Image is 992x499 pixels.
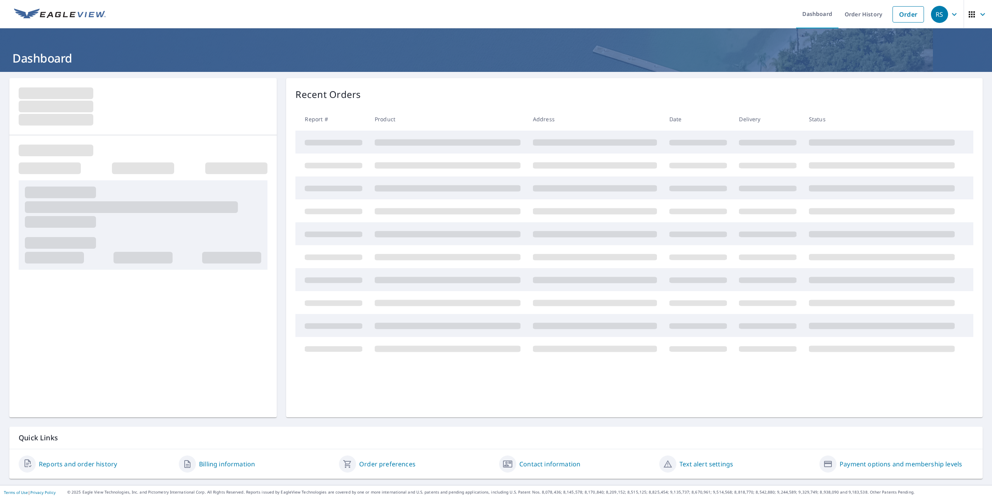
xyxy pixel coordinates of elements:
p: © 2025 Eagle View Technologies, Inc. and Pictometry International Corp. All Rights Reserved. Repo... [67,489,988,495]
p: | [4,490,56,495]
a: Billing information [199,459,255,469]
img: EV Logo [14,9,106,20]
th: Report # [295,108,369,131]
a: Order preferences [359,459,416,469]
p: Recent Orders [295,87,361,101]
h1: Dashboard [9,50,983,66]
th: Delivery [733,108,803,131]
p: Quick Links [19,433,973,443]
a: Privacy Policy [30,490,56,495]
a: Reports and order history [39,459,117,469]
th: Address [527,108,663,131]
th: Product [369,108,527,131]
div: RS [931,6,948,23]
th: Date [663,108,733,131]
a: Order [892,6,924,23]
a: Payment options and membership levels [840,459,962,469]
a: Contact information [519,459,580,469]
th: Status [803,108,961,131]
a: Terms of Use [4,490,28,495]
a: Text alert settings [679,459,733,469]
